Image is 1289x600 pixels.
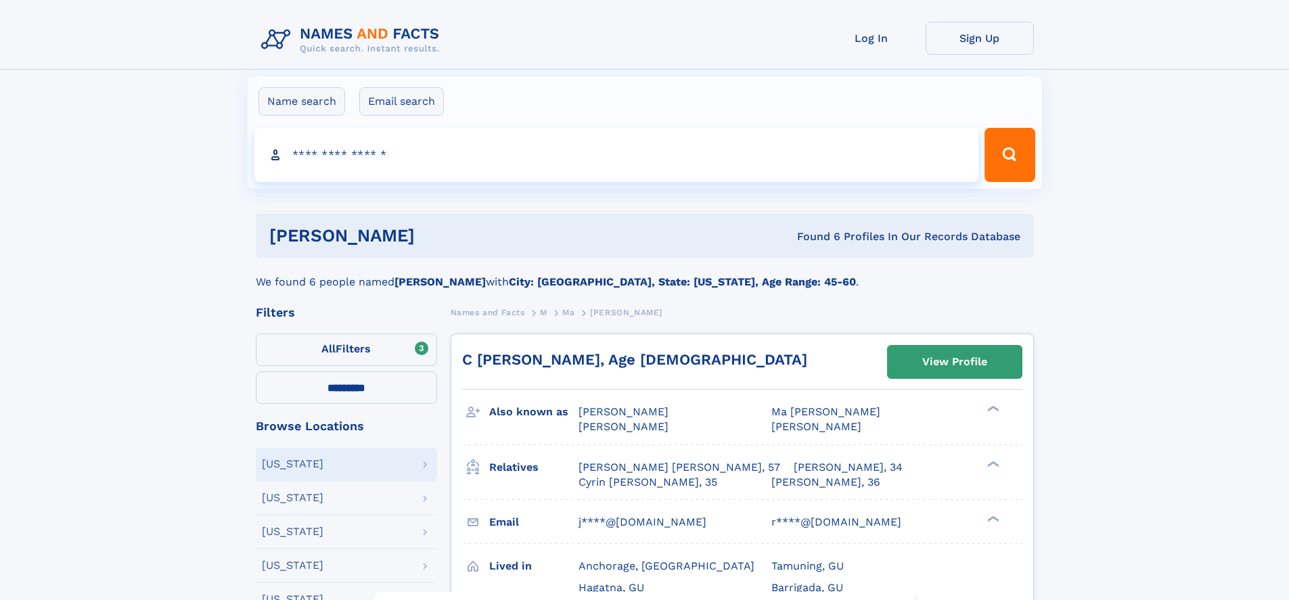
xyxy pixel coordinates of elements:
h3: Also known as [489,400,579,423]
span: Ma [562,308,574,317]
span: All [321,342,336,355]
span: Ma [PERSON_NAME] [771,405,880,418]
a: M [540,304,547,321]
div: ❯ [984,514,1000,523]
label: Name search [258,87,345,116]
b: City: [GEOGRAPHIC_DATA], State: [US_STATE], Age Range: 45-60 [509,275,856,288]
span: M [540,308,547,317]
a: [PERSON_NAME], 34 [794,460,903,475]
a: Cyrin [PERSON_NAME], 35 [579,475,717,490]
span: [PERSON_NAME] [590,308,662,317]
a: [PERSON_NAME] [PERSON_NAME], 57 [579,460,780,475]
div: [US_STATE] [262,526,323,537]
div: [US_STATE] [262,459,323,469]
input: search input [254,128,979,182]
span: Tamuning, GU [771,559,844,572]
div: We found 6 people named with . [256,258,1034,290]
img: Logo Names and Facts [256,22,451,58]
span: Barrigada, GU [771,581,843,594]
a: Ma [562,304,574,321]
a: View Profile [888,346,1022,378]
div: Filters [256,306,437,319]
span: [PERSON_NAME] [579,405,669,418]
div: View Profile [922,346,987,377]
a: Names and Facts [451,304,525,321]
a: [PERSON_NAME], 36 [771,475,880,490]
div: [US_STATE] [262,492,323,503]
b: [PERSON_NAME] [394,275,486,288]
span: Anchorage, [GEOGRAPHIC_DATA] [579,559,754,572]
span: [PERSON_NAME] [771,420,861,433]
button: Search Button [985,128,1035,182]
label: Filters [256,333,437,366]
div: ❯ [984,405,1000,413]
h1: [PERSON_NAME] [269,227,606,244]
div: ❯ [984,459,1000,468]
a: Sign Up [926,22,1034,55]
div: Found 6 Profiles In Our Records Database [606,229,1020,244]
span: Hagatna, GU [579,581,644,594]
h3: Relatives [489,456,579,479]
h3: Lived in [489,555,579,578]
label: Email search [359,87,444,116]
h3: Email [489,511,579,534]
div: Browse Locations [256,420,437,432]
span: [PERSON_NAME] [579,420,669,433]
a: C [PERSON_NAME], Age [DEMOGRAPHIC_DATA] [462,351,807,368]
a: Log In [817,22,926,55]
div: [US_STATE] [262,560,323,571]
